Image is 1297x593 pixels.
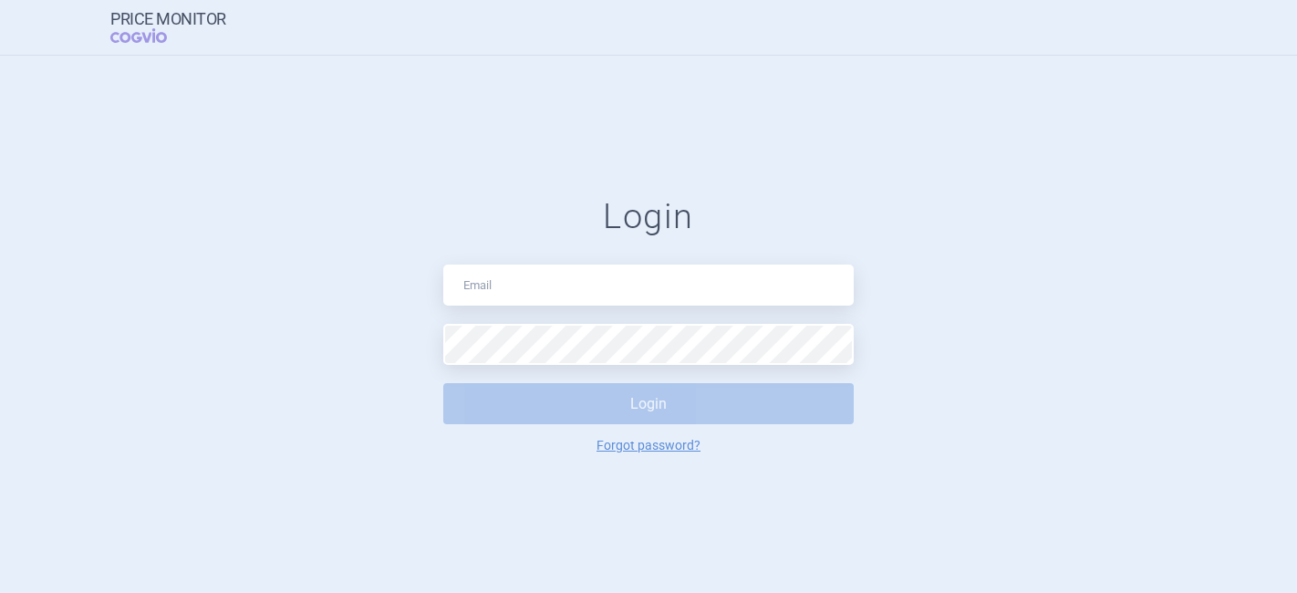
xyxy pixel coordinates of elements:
[110,28,192,43] span: COGVIO
[443,265,854,306] input: Email
[597,439,700,452] a: Forgot password?
[443,383,854,424] button: Login
[110,10,226,28] strong: Price Monitor
[443,196,854,238] h1: Login
[110,10,226,45] a: Price MonitorCOGVIO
